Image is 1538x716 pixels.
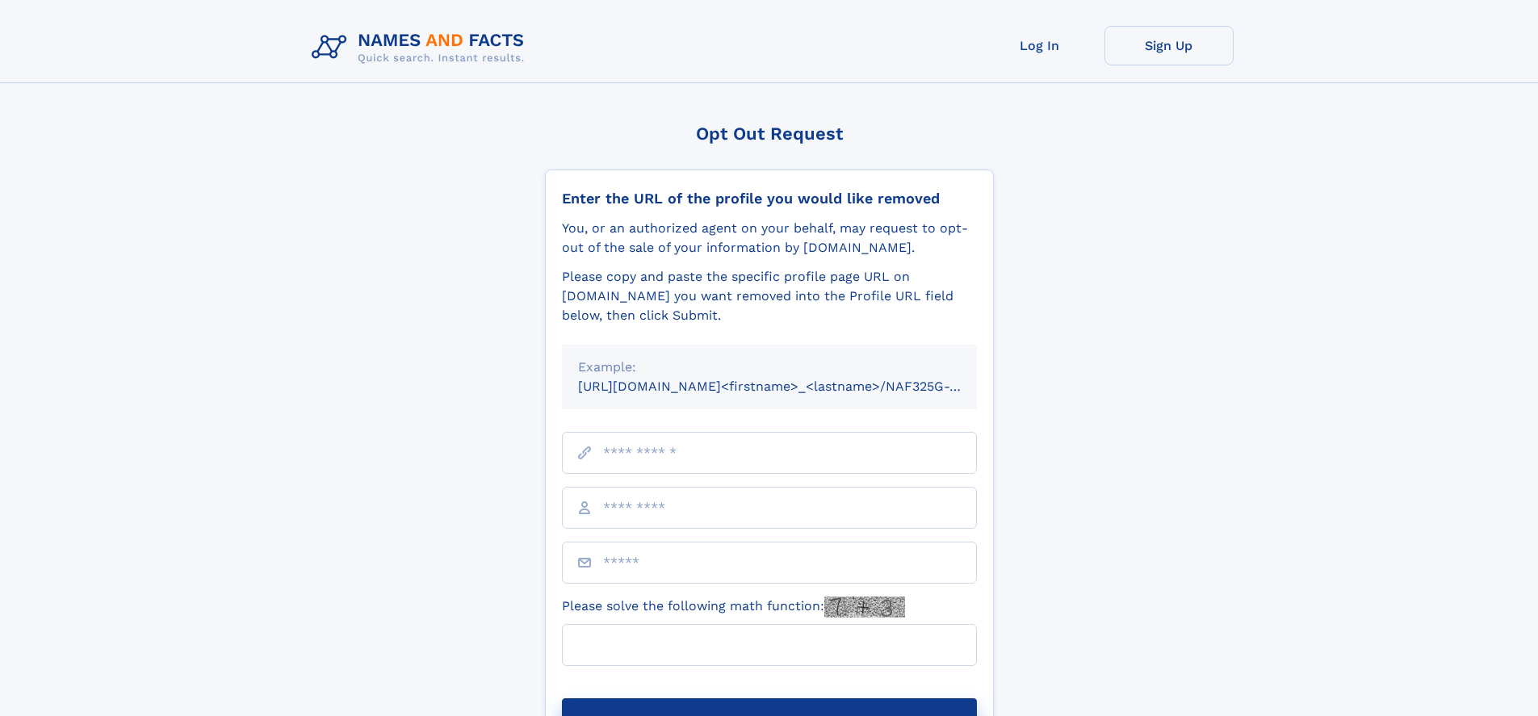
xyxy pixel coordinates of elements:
[562,190,977,207] div: Enter the URL of the profile you would like removed
[578,379,1008,394] small: [URL][DOMAIN_NAME]<firstname>_<lastname>/NAF325G-xxxxxxxx
[562,219,977,258] div: You, or an authorized agent on your behalf, may request to opt-out of the sale of your informatio...
[578,358,961,377] div: Example:
[1104,26,1234,65] a: Sign Up
[305,26,538,69] img: Logo Names and Facts
[562,597,905,618] label: Please solve the following math function:
[975,26,1104,65] a: Log In
[562,267,977,325] div: Please copy and paste the specific profile page URL on [DOMAIN_NAME] you want removed into the Pr...
[545,124,994,144] div: Opt Out Request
